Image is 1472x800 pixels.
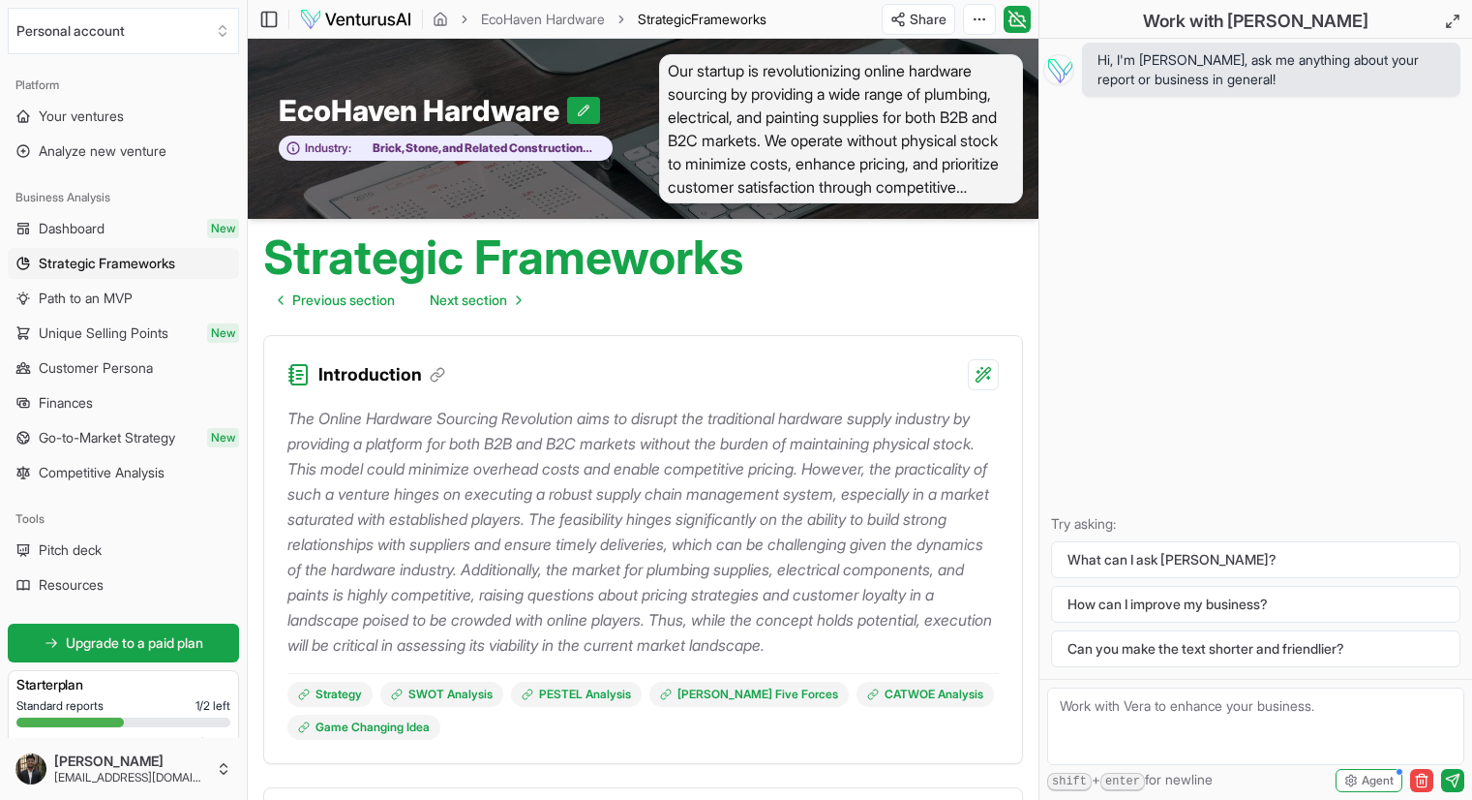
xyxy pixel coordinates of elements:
[318,361,445,388] h3: Introduction
[54,753,208,770] span: [PERSON_NAME]
[1097,50,1445,89] span: Hi, I'm [PERSON_NAME], ask me anything about your report or business in general!
[8,182,239,213] div: Business Analysis
[8,353,239,384] a: Customer Persona
[287,715,440,740] a: Game Changing Idea
[8,248,239,279] a: Strategic Frameworks
[292,291,395,310] span: Previous section
[1143,8,1368,35] h2: Work with [PERSON_NAME]
[39,107,124,126] span: Your ventures
[39,575,104,595] span: Resources
[414,281,536,320] a: Go to next page
[8,535,239,566] a: Pitch deck
[263,281,410,320] a: Go to previous page
[511,682,642,707] a: PESTEL Analysis
[856,682,994,707] a: CATWOE Analysis
[8,318,239,349] a: Unique Selling PointsNew
[287,406,999,658] p: The Online Hardware Sourcing Revolution aims to disrupt the traditional hardware supply industry ...
[195,698,230,714] span: 1 / 2 left
[1047,770,1213,791] span: + for newline
[1100,773,1145,791] kbd: enter
[1362,773,1394,788] span: Agent
[1051,586,1460,623] button: How can I improve my business?
[299,8,412,31] img: logo
[39,323,168,343] span: Unique Selling Points
[8,8,239,54] button: Select an organization
[8,422,239,453] a: Go-to-Market StrategyNew
[193,735,230,751] span: 0 / 0 left
[8,624,239,662] a: Upgrade to a paid plan
[39,540,102,560] span: Pitch deck
[263,234,743,281] h1: Strategic Frameworks
[16,698,104,714] span: Standard reports
[8,101,239,132] a: Your ventures
[1051,541,1460,578] button: What can I ask [PERSON_NAME]?
[430,291,507,310] span: Next section
[15,754,46,785] img: ACg8ocJDCLnM-rKEL7Z3-MSt12O3t8yz5j_hO9P9oExnTg9SimM4mhYR=s96-c
[910,10,946,29] span: Share
[287,682,373,707] a: Strategy
[39,358,153,378] span: Customer Persona
[8,136,239,167] a: Analyze new venture
[8,213,239,244] a: DashboardNew
[8,283,239,314] a: Path to an MVP
[39,393,93,413] span: Finances
[39,141,166,161] span: Analyze new venture
[8,746,239,792] button: [PERSON_NAME][EMAIL_ADDRESS][DOMAIN_NAME]
[54,770,208,785] span: [EMAIL_ADDRESS][DOMAIN_NAME]
[207,323,239,343] span: New
[1336,769,1402,792] button: Agent
[39,219,105,238] span: Dashboard
[1051,631,1460,667] button: Can you make the text shorter and friendlier?
[263,281,536,320] nav: pagination
[1051,514,1460,534] p: Try asking:
[351,140,602,156] span: Brick, Stone, and Related Construction Material Merchant Wholesalers
[66,633,203,653] span: Upgrade to a paid plan
[39,289,133,308] span: Path to an MVP
[39,428,175,447] span: Go-to-Market Strategy
[638,10,766,29] span: StrategicFrameworks
[8,457,239,488] a: Competitive Analysis
[691,11,766,27] span: Frameworks
[16,675,230,694] h3: Starter plan
[16,735,104,751] span: Premium reports
[882,4,955,35] button: Share
[8,569,239,600] a: Resources
[207,428,239,447] span: New
[207,219,239,238] span: New
[305,140,351,156] span: Industry:
[433,10,766,29] nav: breadcrumb
[649,682,849,707] a: [PERSON_NAME] Five Forces
[39,254,175,273] span: Strategic Frameworks
[279,136,613,162] button: Industry:Brick, Stone, and Related Construction Material Merchant Wholesalers
[380,682,503,707] a: SWOT Analysis
[1047,773,1092,791] kbd: shift
[1043,54,1074,85] img: Vera
[279,93,567,128] span: EcoHaven Hardware
[39,463,165,482] span: Competitive Analysis
[481,10,605,29] a: EcoHaven Hardware
[8,387,239,418] a: Finances
[659,54,1024,203] span: Our startup is revolutionizing online hardware sourcing by providing a wide range of plumbing, el...
[8,504,239,535] div: Tools
[8,70,239,101] div: Platform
